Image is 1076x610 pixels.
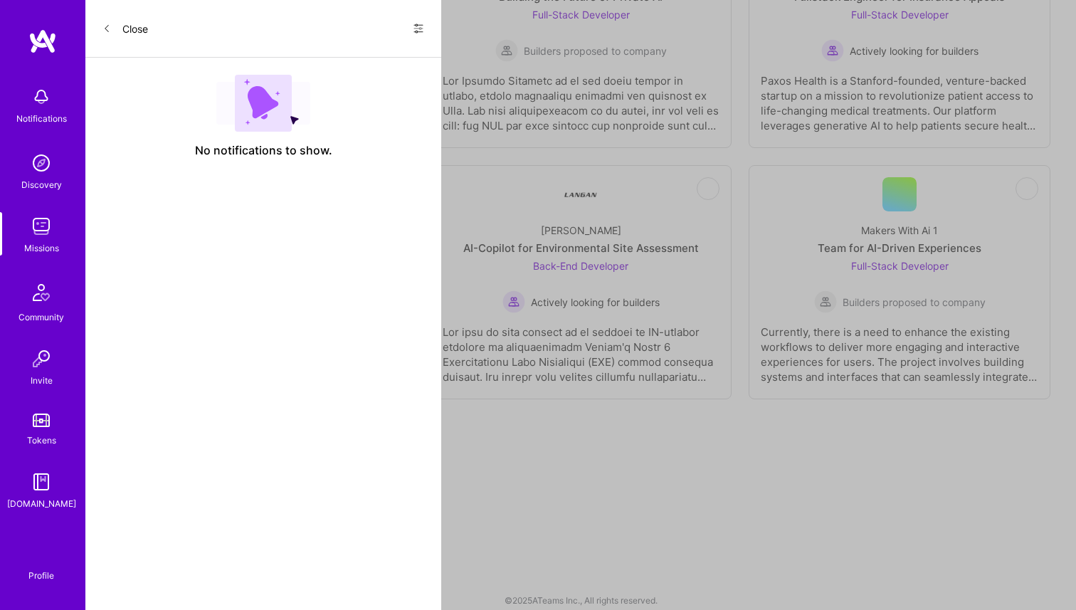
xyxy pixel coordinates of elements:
[19,310,64,325] div: Community
[16,111,67,126] div: Notifications
[24,275,58,310] img: Community
[24,241,59,256] div: Missions
[27,149,56,177] img: discovery
[27,433,56,448] div: Tokens
[33,414,50,427] img: tokens
[195,143,332,158] span: No notifications to show.
[21,177,62,192] div: Discovery
[102,17,148,40] button: Close
[27,83,56,111] img: bell
[27,212,56,241] img: teamwork
[216,75,310,132] img: empty
[7,496,76,511] div: [DOMAIN_NAME]
[27,468,56,496] img: guide book
[28,568,54,582] div: Profile
[27,345,56,373] img: Invite
[23,553,59,582] a: Profile
[28,28,57,54] img: logo
[31,373,53,388] div: Invite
